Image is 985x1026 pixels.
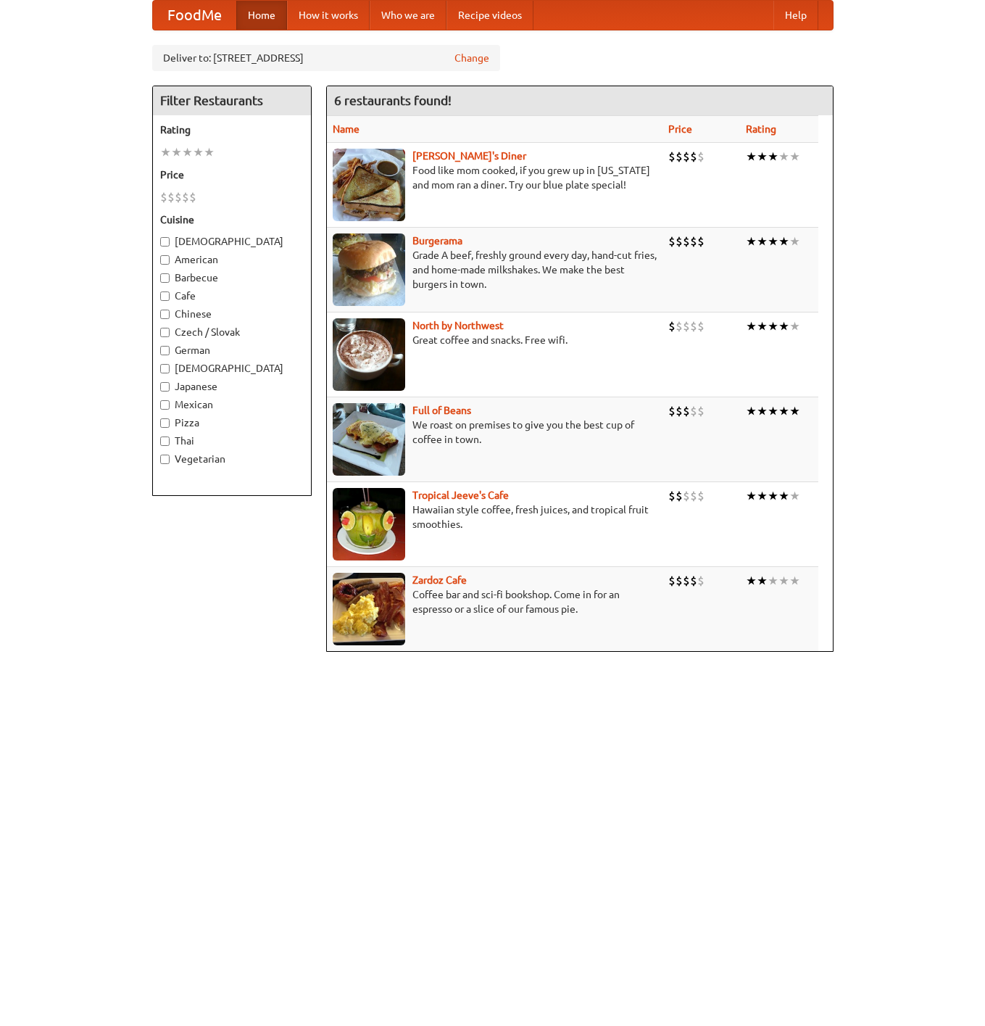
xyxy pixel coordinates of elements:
[697,149,705,165] li: $
[193,144,204,160] li: ★
[778,149,789,165] li: ★
[789,318,800,334] li: ★
[683,233,690,249] li: $
[683,488,690,504] li: $
[746,573,757,589] li: ★
[333,233,405,306] img: burgerama.jpg
[690,488,697,504] li: $
[160,328,170,337] input: Czech / Slovak
[160,382,170,392] input: Japanese
[333,488,405,560] img: jeeves.jpg
[676,233,683,249] li: $
[697,573,705,589] li: $
[160,270,304,285] label: Barbecue
[160,291,170,301] input: Cafe
[160,310,170,319] input: Chinese
[757,233,768,249] li: ★
[676,318,683,334] li: $
[683,403,690,419] li: $
[676,403,683,419] li: $
[160,273,170,283] input: Barbecue
[778,318,789,334] li: ★
[333,587,657,616] p: Coffee bar and sci-fi bookshop. Come in for an espresso or a slice of our famous pie.
[690,573,697,589] li: $
[152,45,500,71] div: Deliver to: [STREET_ADDRESS]
[768,488,778,504] li: ★
[789,573,800,589] li: ★
[333,149,405,221] img: sallys.jpg
[412,405,471,416] a: Full of Beans
[333,163,657,192] p: Food like mom cooked, if you grew up in [US_STATE] and mom ran a diner. Try our blue plate special!
[412,574,467,586] a: Zardoz Cafe
[778,573,789,589] li: ★
[236,1,287,30] a: Home
[768,573,778,589] li: ★
[333,333,657,347] p: Great coffee and snacks. Free wifi.
[160,189,167,205] li: $
[171,144,182,160] li: ★
[778,403,789,419] li: ★
[334,94,452,107] ng-pluralize: 6 restaurants found!
[768,318,778,334] li: ★
[160,237,170,247] input: [DEMOGRAPHIC_DATA]
[757,403,768,419] li: ★
[668,149,676,165] li: $
[668,403,676,419] li: $
[676,488,683,504] li: $
[287,1,370,30] a: How it works
[160,289,304,303] label: Cafe
[789,488,800,504] li: ★
[160,415,304,430] label: Pizza
[412,235,462,247] b: Burgerama
[204,144,215,160] li: ★
[160,437,170,446] input: Thai
[768,233,778,249] li: ★
[175,189,182,205] li: $
[333,418,657,447] p: We roast on premises to give you the best cup of coffee in town.
[333,123,359,135] a: Name
[778,488,789,504] li: ★
[690,403,697,419] li: $
[160,346,170,355] input: German
[690,233,697,249] li: $
[683,149,690,165] li: $
[676,149,683,165] li: $
[160,397,304,412] label: Mexican
[446,1,533,30] a: Recipe videos
[160,167,304,182] h5: Price
[757,573,768,589] li: ★
[189,189,196,205] li: $
[333,318,405,391] img: north.jpg
[757,149,768,165] li: ★
[789,149,800,165] li: ★
[412,489,509,501] a: Tropical Jeeve's Cafe
[160,434,304,448] label: Thai
[160,255,170,265] input: American
[160,123,304,137] h5: Rating
[768,403,778,419] li: ★
[697,318,705,334] li: $
[160,379,304,394] label: Japanese
[668,318,676,334] li: $
[690,149,697,165] li: $
[746,123,776,135] a: Rating
[668,488,676,504] li: $
[412,320,504,331] a: North by Northwest
[768,149,778,165] li: ★
[182,189,189,205] li: $
[683,318,690,334] li: $
[167,189,175,205] li: $
[160,307,304,321] label: Chinese
[746,233,757,249] li: ★
[668,573,676,589] li: $
[746,403,757,419] li: ★
[683,573,690,589] li: $
[454,51,489,65] a: Change
[160,234,304,249] label: [DEMOGRAPHIC_DATA]
[412,150,526,162] a: [PERSON_NAME]'s Diner
[789,403,800,419] li: ★
[333,403,405,476] img: beans.jpg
